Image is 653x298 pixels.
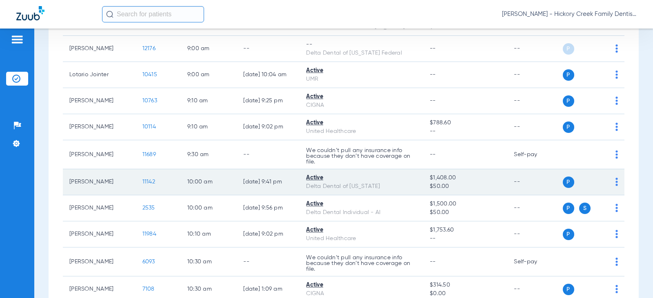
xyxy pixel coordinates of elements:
[563,43,574,55] span: P
[615,285,618,293] img: group-dot-blue.svg
[563,177,574,188] span: P
[507,169,562,195] td: --
[507,62,562,88] td: --
[430,46,436,51] span: --
[306,119,417,127] div: Active
[181,221,237,247] td: 10:10 AM
[430,234,501,243] span: --
[63,114,136,140] td: [PERSON_NAME]
[507,36,562,62] td: --
[142,72,157,77] span: 10415
[430,152,436,157] span: --
[430,259,436,265] span: --
[430,226,501,234] span: $1,753.60
[430,127,501,136] span: --
[181,140,237,169] td: 9:30 AM
[63,221,136,247] td: [PERSON_NAME]
[430,174,501,182] span: $1,408.00
[306,182,417,191] div: Delta Dental of [US_STATE]
[63,36,136,62] td: [PERSON_NAME]
[507,221,562,247] td: --
[502,10,637,18] span: [PERSON_NAME] - Hickory Creek Family Dentistry
[507,195,562,221] td: --
[306,226,417,234] div: Active
[306,208,417,217] div: Delta Dental Individual - AI
[306,289,417,298] div: CIGNA
[615,71,618,79] img: group-dot-blue.svg
[63,140,136,169] td: [PERSON_NAME]
[181,247,237,276] td: 10:30 AM
[181,169,237,195] td: 10:00 AM
[102,6,204,22] input: Search for patients
[63,195,136,221] td: [PERSON_NAME]
[615,150,618,159] img: group-dot-blue.svg
[306,174,417,182] div: Active
[142,46,155,51] span: 12176
[306,148,417,165] p: We couldn’t pull any insurance info because they don’t have coverage on file.
[142,231,156,237] span: 11984
[306,281,417,289] div: Active
[306,75,417,84] div: UMR
[16,6,44,20] img: Zuub Logo
[615,97,618,105] img: group-dot-blue.svg
[142,286,155,292] span: 7108
[142,98,157,104] span: 10763
[237,140,300,169] td: --
[430,182,501,191] span: $50.00
[142,205,155,211] span: 2535
[237,62,300,88] td: [DATE] 10:04 AM
[563,95,574,107] span: P
[507,140,562,169] td: Self-pay
[306,234,417,243] div: United Healthcare
[615,44,618,53] img: group-dot-blue.svg
[11,35,24,44] img: hamburger-icon
[615,123,618,131] img: group-dot-blue.svg
[563,229,574,240] span: P
[306,101,417,110] div: CIGNA
[563,284,574,295] span: P
[507,88,562,114] td: --
[430,281,501,289] span: $314.50
[142,179,155,185] span: 11142
[63,247,136,276] td: [PERSON_NAME]
[507,114,562,140] td: --
[563,121,574,133] span: P
[579,203,591,214] span: S
[430,98,436,104] span: --
[63,88,136,114] td: [PERSON_NAME]
[563,69,574,81] span: P
[181,36,237,62] td: 9:00 AM
[237,88,300,114] td: [DATE] 9:25 PM
[181,62,237,88] td: 9:00 AM
[306,93,417,101] div: Active
[430,289,501,298] span: $0.00
[237,221,300,247] td: [DATE] 9:02 PM
[306,66,417,75] div: Active
[63,169,136,195] td: [PERSON_NAME]
[142,259,155,265] span: 6093
[615,178,618,186] img: group-dot-blue.svg
[106,11,113,18] img: Search Icon
[237,247,300,276] td: --
[237,169,300,195] td: [DATE] 9:41 PM
[430,208,501,217] span: $50.00
[507,247,562,276] td: Self-pay
[430,72,436,77] span: --
[563,203,574,214] span: P
[306,127,417,136] div: United Healthcare
[63,62,136,88] td: Lotario Jointer
[142,124,156,130] span: 10114
[237,36,300,62] td: --
[615,204,618,212] img: group-dot-blue.svg
[181,88,237,114] td: 9:10 AM
[237,195,300,221] td: [DATE] 9:56 PM
[306,49,417,57] div: Delta Dental of [US_STATE] Federal
[430,200,501,208] span: $1,500.00
[237,114,300,140] td: [DATE] 9:02 PM
[615,258,618,266] img: group-dot-blue.svg
[306,255,417,272] p: We couldn’t pull any insurance info because they don’t have coverage on file.
[430,119,501,127] span: $788.60
[181,195,237,221] td: 10:00 AM
[142,152,156,157] span: 11689
[181,114,237,140] td: 9:10 AM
